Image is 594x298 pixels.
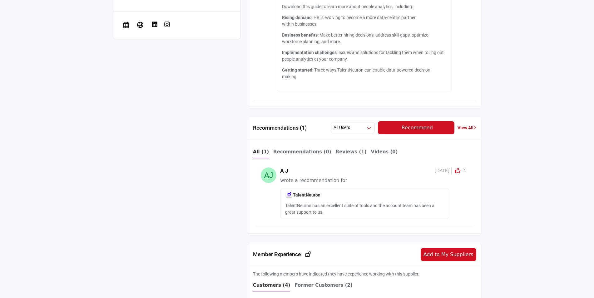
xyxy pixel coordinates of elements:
[282,32,318,37] strong: Business benefits
[253,251,311,258] h2: Member Experience
[282,50,337,55] strong: Implementation challenges
[282,15,312,20] strong: Rising demand
[253,271,419,277] p: The following members have indicated they have experience working with this supplier.
[164,21,170,27] img: Instagram
[371,149,398,155] b: Videos (0)
[151,21,158,27] img: LinkedIn
[280,178,347,183] span: wrote a recommendation for
[331,122,375,133] button: All Users
[295,282,352,288] b: Former Customers (2)
[282,3,447,10] p: Download this guide to learn more about people analytics, including:
[285,192,320,197] a: imageTalentNeuron
[435,167,452,174] span: [DATE]
[285,191,293,199] img: image
[334,125,350,131] h2: All Users
[455,168,460,173] i: Click to Rate this activity
[282,32,447,45] p: : Make better hiring decisions, address skill gaps, optimize workforce planning, and more.
[253,125,307,131] h2: Recommendations (1)
[253,149,269,155] b: All (1)
[285,202,444,216] p: TalentNeuron has an excellent suite of tools and the account team has been a great support to us.
[421,248,476,261] button: Add to My Suppliers
[458,125,476,131] a: View All
[261,167,276,183] img: avtar-image
[402,125,433,131] span: Recommend
[336,149,367,155] b: Reviews (1)
[423,251,473,257] span: Add to My Suppliers
[282,14,447,27] p: : HR is evolving to become a more data-centric partner within businesses.
[285,192,320,197] span: TalentNeuron
[378,121,454,134] button: Recommend
[463,167,468,174] span: 1
[280,167,293,174] h5: A J
[253,282,290,288] b: Customers (4)
[273,149,331,155] b: Recommendations (0)
[282,49,447,62] p: : Issues and solutions for tackling them when rolling out people analytics at your company.
[282,67,447,80] p: : Three ways TalentNeuron can enable data-powered decision-making.
[282,67,312,72] strong: Getting started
